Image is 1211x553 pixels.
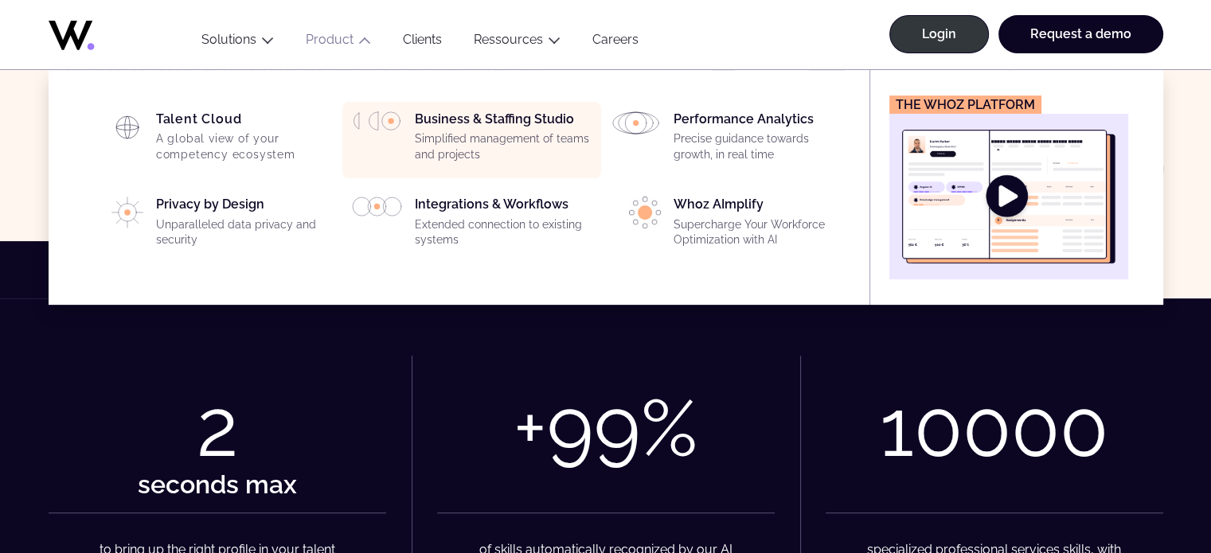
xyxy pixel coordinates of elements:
[889,95,1128,279] a: The Whoz platform
[514,381,547,474] div: +
[998,15,1163,53] a: Request a demo
[458,32,576,53] button: Ressources
[674,131,850,162] p: Precise guidance towards growth, in real time
[415,217,592,248] p: Extended connection to existing systems
[629,197,661,228] img: PICTO_ECLAIRER-1-e1756198033837.png
[352,197,592,254] a: Integrations & WorkflowsExtended connection to existing systems
[880,381,1108,474] div: 10000
[415,197,592,254] div: Integrations & Workflows
[156,217,333,248] p: Unparalleled data privacy and security
[641,381,697,474] div: %
[415,111,592,169] div: Business & Staffing Studio
[547,381,641,474] div: 99
[674,217,850,248] p: Supercharge Your Workforce Optimization with AI
[352,197,402,216] img: PICTO_INTEGRATION.svg
[889,15,989,53] a: Login
[1106,448,1189,531] iframe: Chatbot
[674,197,850,254] div: Whoz AImplify
[674,111,850,169] div: Performance Analytics
[474,32,543,47] a: Ressources
[306,32,354,47] a: Product
[611,111,850,169] a: Performance AnalyticsPrecise guidance towards growth, in real time
[611,197,850,254] a: Whoz AImplifySupercharge Your Workforce Optimization with AI
[111,111,143,143] img: HP_PICTO_CARTOGRAPHIE-1.svg
[611,111,661,134] img: HP_PICTO_ANALYSE_DE_PERFORMANCES.svg
[111,197,143,228] img: PICTO_CONFIANCE_NUMERIQUE.svg
[156,111,333,169] div: Talent Cloud
[889,95,1041,114] figcaption: The Whoz platform
[186,32,290,53] button: Solutions
[290,32,387,53] button: Product
[156,131,333,162] p: A global view of your competency ecosystem
[576,32,654,53] a: Careers
[197,381,238,474] div: 2
[93,197,333,254] a: Privacy by DesignUnparalleled data privacy and security
[156,197,333,254] div: Privacy by Design
[49,474,386,500] div: seconds max
[352,111,402,130] img: HP_PICTO_GESTION-PORTEFEUILLE-PROJETS.svg
[415,131,592,162] p: Simplified management of teams and projects
[352,111,592,169] a: Business & Staffing StudioSimplified management of teams and projects
[387,32,458,53] a: Clients
[93,111,333,169] a: Talent CloudA global view of your competency ecosystem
